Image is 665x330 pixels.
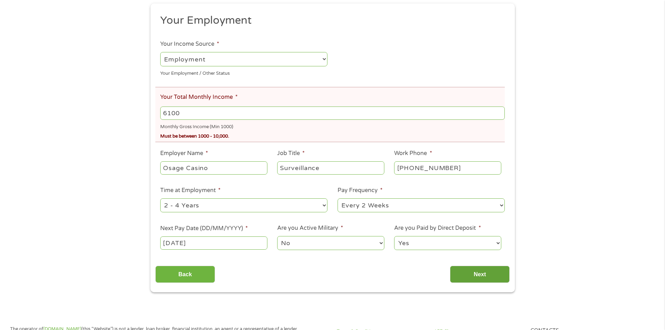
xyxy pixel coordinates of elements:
label: Next Pay Date (DD/MM/YYYY) [160,225,248,232]
div: Your Employment / Other Status [160,67,327,77]
input: ---Click Here for Calendar --- [160,236,267,250]
label: Employer Name [160,150,208,157]
label: Your Total Monthly Income [160,94,238,101]
label: Job Title [277,150,305,157]
div: Must be between 1000 - 10,000. [160,131,504,140]
h2: Your Employment [160,14,500,28]
label: Are you Paid by Direct Deposit [394,225,481,232]
div: Monthly Gross Income (Min 1000) [160,121,504,131]
input: (231) 754-4010 [394,161,501,175]
input: Next [450,266,510,283]
label: Your Income Source [160,41,219,48]
input: Back [155,266,215,283]
input: 1800 [160,107,504,120]
label: Pay Frequency [338,187,383,194]
label: Are you Active Military [277,225,343,232]
input: Walmart [160,161,267,175]
input: Cashier [277,161,384,175]
label: Time at Employment [160,187,221,194]
label: Work Phone [394,150,432,157]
